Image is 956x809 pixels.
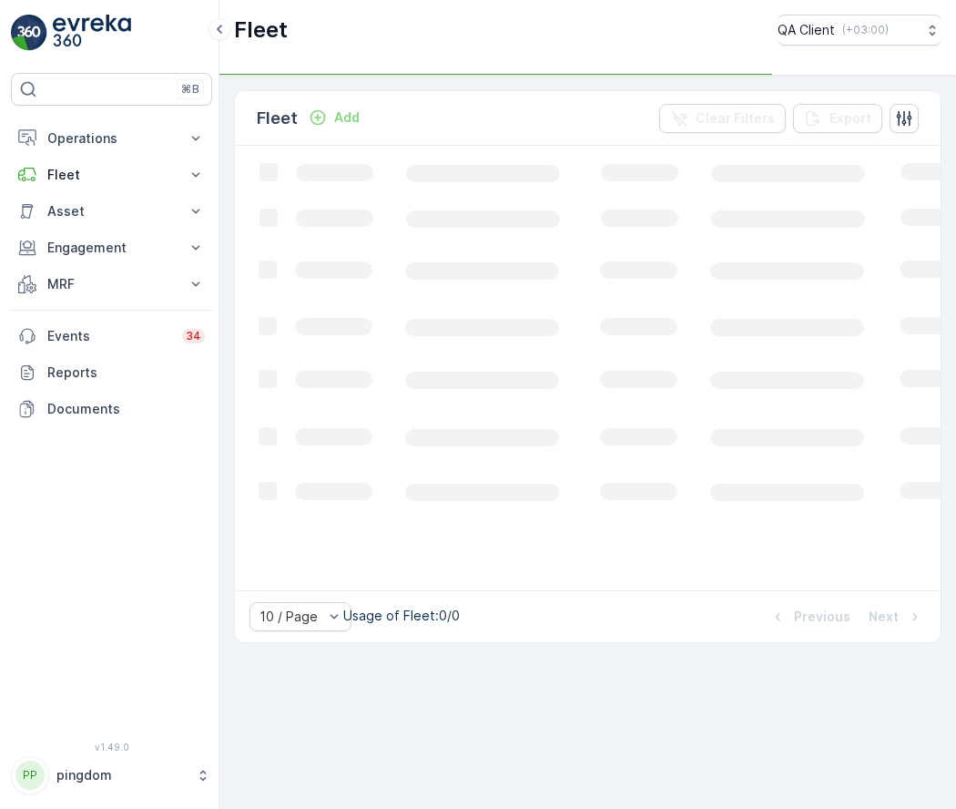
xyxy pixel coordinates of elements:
[794,608,850,626] p: Previous
[47,327,171,345] p: Events
[53,15,131,51] img: logo_light-DOdMpM7g.png
[778,15,941,46] button: QA Client(+03:00)
[47,364,205,382] p: Reports
[11,120,212,157] button: Operations
[11,391,212,427] a: Documents
[659,104,786,133] button: Clear Filters
[181,82,199,97] p: ⌘B
[11,230,212,266] button: Engagement
[15,761,45,790] div: PP
[778,21,835,39] p: QA Client
[343,607,460,625] p: Usage of Fleet : 0/0
[47,275,176,293] p: MRF
[11,266,212,302] button: MRF
[829,109,871,128] p: Export
[11,756,212,794] button: PPpingdom
[301,107,367,128] button: Add
[842,23,889,37] p: ( +03:00 )
[11,742,212,753] span: v 1.49.0
[793,104,882,133] button: Export
[47,166,176,184] p: Fleet
[47,129,176,148] p: Operations
[767,606,852,628] button: Previous
[257,106,298,131] p: Fleet
[47,202,176,220] p: Asset
[47,239,176,257] p: Engagement
[11,354,212,391] a: Reports
[867,606,926,628] button: Next
[186,329,201,343] p: 34
[56,766,187,784] p: pingdom
[696,109,775,128] p: Clear Filters
[11,318,212,354] a: Events34
[234,15,288,45] p: Fleet
[869,608,899,626] p: Next
[11,15,47,51] img: logo
[11,193,212,230] button: Asset
[11,157,212,193] button: Fleet
[334,108,360,127] p: Add
[47,400,205,418] p: Documents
